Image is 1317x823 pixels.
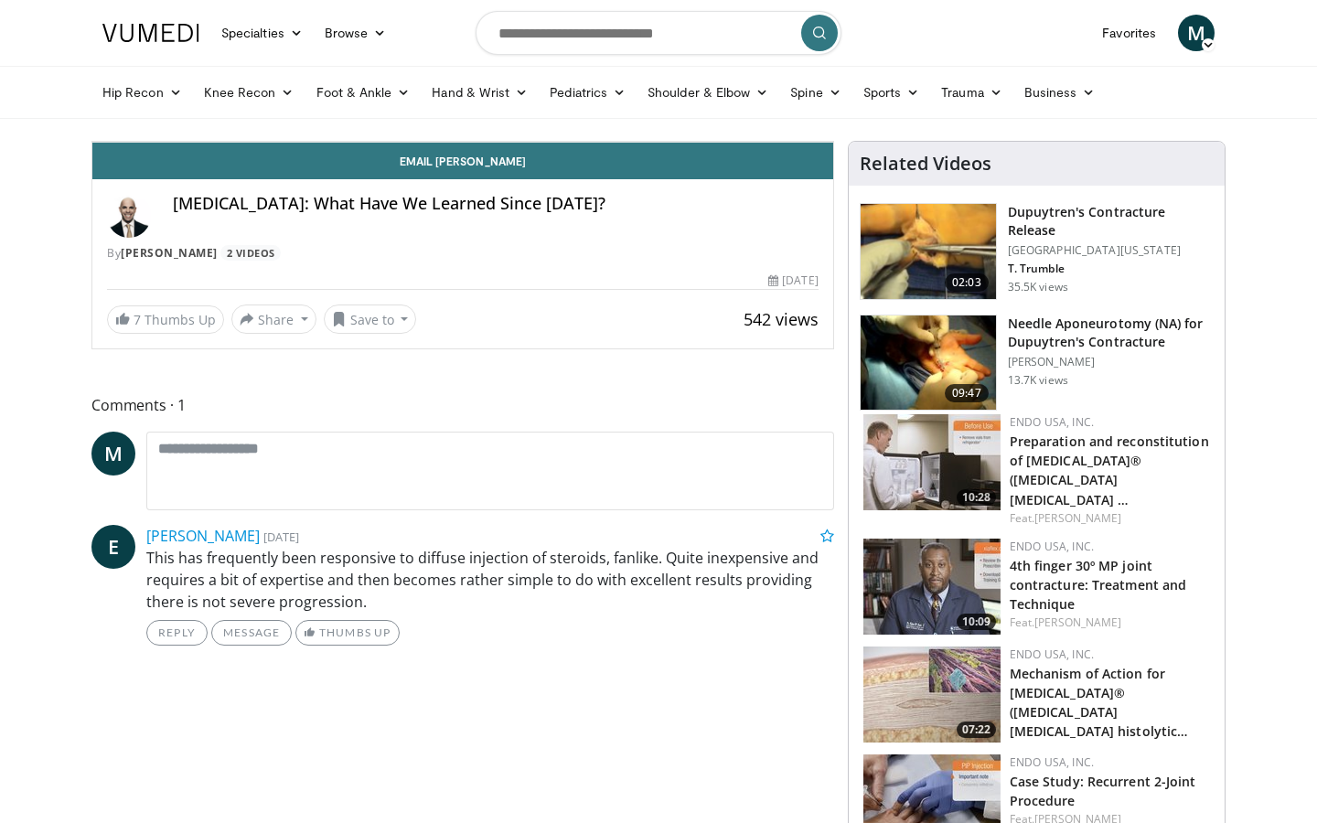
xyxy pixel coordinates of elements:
[231,305,316,334] button: Share
[1013,74,1107,111] a: Business
[210,15,314,51] a: Specialties
[91,525,135,569] a: E
[945,273,989,292] span: 02:03
[91,74,193,111] a: Hip Recon
[1034,615,1121,630] a: [PERSON_NAME]
[173,194,819,214] h4: [MEDICAL_DATA]: What Have We Learned Since [DATE]?
[860,153,991,175] h4: Related Videos
[1010,539,1094,554] a: Endo USA, Inc.
[863,647,1001,743] a: 07:22
[861,315,996,411] img: atik_3.png.150x105_q85_crop-smart_upscale.jpg
[1010,433,1209,508] a: Preparation and reconstitution of [MEDICAL_DATA]® ([MEDICAL_DATA] [MEDICAL_DATA] …
[146,526,260,546] a: [PERSON_NAME]
[263,529,299,545] small: [DATE]
[146,620,208,646] a: Reply
[1010,510,1210,527] div: Feat.
[146,547,834,613] p: This has frequently been responsive to diffuse injection of steroids, fanlike. Quite inexpensive ...
[744,308,819,330] span: 542 views
[1178,15,1215,51] a: M
[91,432,135,476] a: M
[957,614,996,630] span: 10:09
[92,142,833,143] video-js: Video Player
[1010,414,1094,430] a: Endo USA, Inc.
[295,620,399,646] a: Thumbs Up
[107,245,819,262] div: By
[1010,754,1094,770] a: Endo USA, Inc.
[768,273,818,289] div: [DATE]
[107,305,224,334] a: 7 Thumbs Up
[1034,510,1121,526] a: [PERSON_NAME]
[860,203,1214,300] a: 02:03 Dupuytren's Contracture Release [GEOGRAPHIC_DATA][US_STATE] T. Trumble 35.5K views
[1008,315,1214,351] h3: Needle Aponeurotomy (NA) for Dupuytren's Contracture
[637,74,779,111] a: Shoulder & Elbow
[1010,557,1187,613] a: 4th finger 30º MP joint contracture: Treatment and Technique
[1008,243,1214,258] p: [GEOGRAPHIC_DATA][US_STATE]
[1008,203,1214,240] h3: Dupuytren's Contracture Release
[1010,647,1094,662] a: Endo USA, Inc.
[476,11,841,55] input: Search topics, interventions
[861,204,996,299] img: 38790_0000_3.png.150x105_q85_crop-smart_upscale.jpg
[134,311,141,328] span: 7
[220,245,281,261] a: 2 Videos
[1010,615,1210,631] div: Feat.
[945,384,989,402] span: 09:47
[863,647,1001,743] img: 4f28c07a-856f-4770-928d-01fbaac11ded.150x105_q85_crop-smart_upscale.jpg
[930,74,1013,111] a: Trauma
[1010,773,1196,809] a: Case Study: Recurrent 2-Joint Procedure
[863,414,1001,510] img: ab89541e-13d0-49f0-812b-38e61ef681fd.150x105_q85_crop-smart_upscale.jpg
[107,194,151,238] img: Avatar
[863,539,1001,635] img: 8065f212-d011-4f4d-b273-cea272d03683.150x105_q85_crop-smart_upscale.jpg
[102,24,199,42] img: VuMedi Logo
[863,539,1001,635] a: 10:09
[860,315,1214,411] a: 09:47 Needle Aponeurotomy (NA) for Dupuytren's Contracture [PERSON_NAME] 13.7K views
[324,305,417,334] button: Save to
[314,15,398,51] a: Browse
[863,414,1001,510] a: 10:28
[121,245,218,261] a: [PERSON_NAME]
[852,74,931,111] a: Sports
[1008,262,1214,276] p: T. Trumble
[91,393,834,417] span: Comments 1
[1008,280,1068,294] p: 35.5K views
[305,74,422,111] a: Foot & Ankle
[957,721,996,738] span: 07:22
[1008,373,1068,388] p: 13.7K views
[193,74,305,111] a: Knee Recon
[211,620,292,646] a: Message
[421,74,539,111] a: Hand & Wrist
[1010,665,1189,740] a: Mechanism of Action for [MEDICAL_DATA]® ([MEDICAL_DATA] [MEDICAL_DATA] histolytic…
[957,489,996,506] span: 10:28
[92,143,833,179] a: Email [PERSON_NAME]
[539,74,637,111] a: Pediatrics
[779,74,851,111] a: Spine
[1008,355,1214,369] p: [PERSON_NAME]
[1091,15,1167,51] a: Favorites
